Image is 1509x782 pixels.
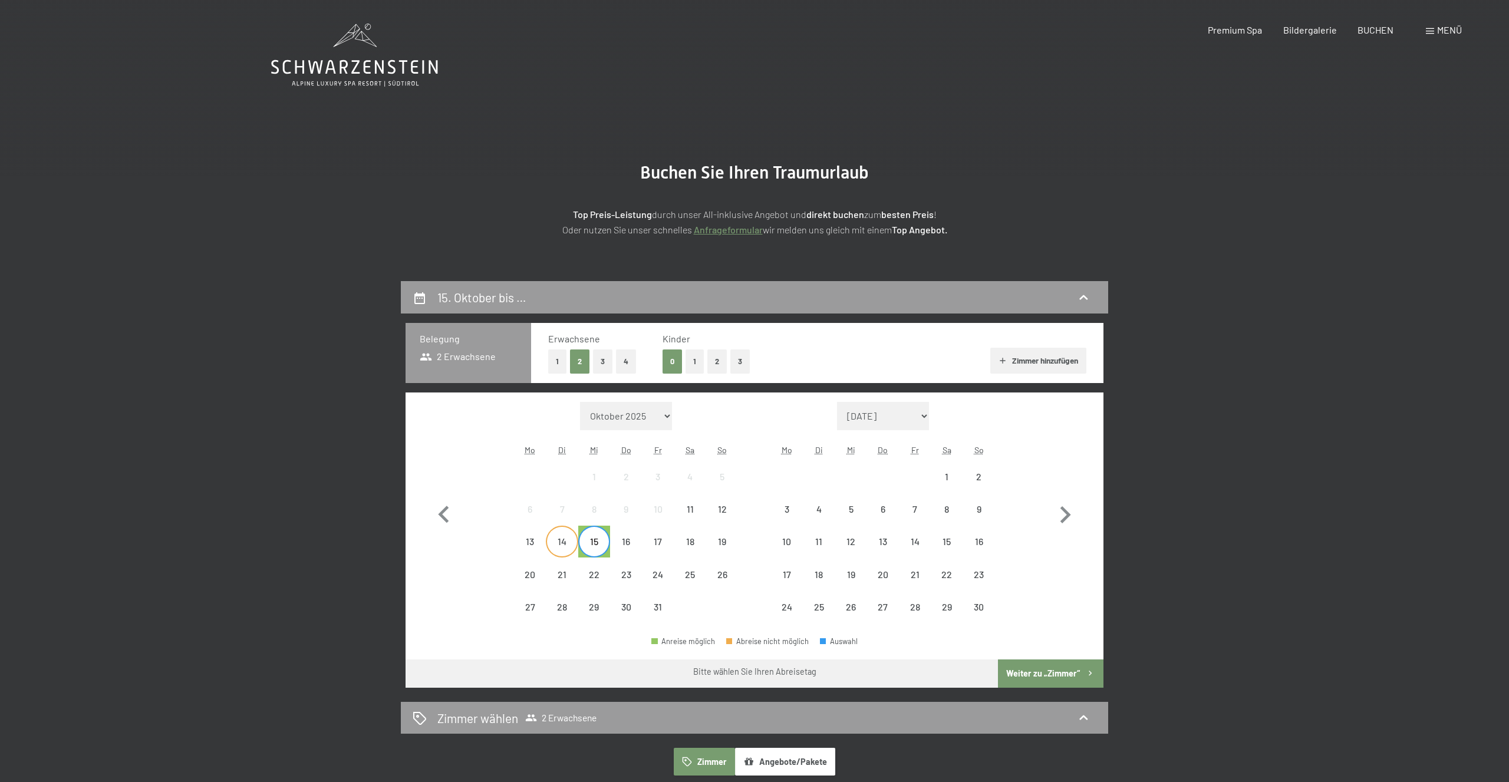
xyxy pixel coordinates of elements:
[847,445,855,455] abbr: Mittwoch
[835,493,866,525] div: Abreise nicht möglich
[726,638,809,645] div: Abreise nicht möglich
[963,591,995,623] div: Sun Nov 30 2025
[578,591,610,623] div: Wed Oct 29 2025
[836,570,865,599] div: 19
[815,445,823,455] abbr: Dienstag
[835,591,866,623] div: Wed Nov 26 2025
[932,472,961,501] div: 1
[932,537,961,566] div: 15
[610,493,642,525] div: Thu Oct 09 2025
[931,591,963,623] div: Sat Nov 29 2025
[867,558,899,590] div: Thu Nov 20 2025
[642,493,674,525] div: Abreise nicht möglich
[771,591,803,623] div: Mon Nov 24 2025
[707,537,737,566] div: 19
[676,537,705,566] div: 18
[548,333,600,344] span: Erwachsene
[900,602,930,632] div: 28
[868,570,898,599] div: 20
[611,504,641,534] div: 9
[515,602,545,632] div: 27
[515,537,545,566] div: 13
[868,504,898,534] div: 6
[514,558,546,590] div: Abreise nicht möglich
[963,558,995,590] div: Abreise nicht möglich
[836,537,865,566] div: 12
[706,558,738,590] div: Sun Oct 26 2025
[547,570,576,599] div: 21
[931,526,963,557] div: Abreise nicht möglich
[735,748,835,775] button: Angebote/Pakete
[806,209,864,220] strong: direkt buchen
[643,570,673,599] div: 24
[867,558,899,590] div: Abreise nicht möglich
[676,504,705,534] div: 11
[899,526,931,557] div: Fri Nov 14 2025
[963,526,995,557] div: Sun Nov 16 2025
[900,537,930,566] div: 14
[932,504,961,534] div: 8
[803,526,835,557] div: Abreise nicht möglich
[570,349,589,374] button: 2
[642,558,674,590] div: Fri Oct 24 2025
[642,461,674,493] div: Fri Oct 03 2025
[578,526,610,557] div: Abreise möglich
[803,591,835,623] div: Abreise nicht möglich
[674,558,706,590] div: Abreise nicht möglich
[546,526,578,557] div: Abreise nicht möglich
[548,349,566,374] button: 1
[663,349,682,374] button: 0
[514,526,546,557] div: Mon Oct 13 2025
[578,493,610,525] div: Abreise nicht möglich
[654,445,662,455] abbr: Freitag
[621,445,631,455] abbr: Donnerstag
[610,558,642,590] div: Abreise nicht möglich
[676,472,705,501] div: 4
[803,558,835,590] div: Tue Nov 18 2025
[771,526,803,557] div: Mon Nov 10 2025
[579,472,609,501] div: 1
[772,504,802,534] div: 3
[932,570,961,599] div: 22
[803,591,835,623] div: Tue Nov 25 2025
[674,493,706,525] div: Abreise nicht möglich
[706,461,738,493] div: Abreise nicht möglich
[974,445,984,455] abbr: Sonntag
[707,504,737,534] div: 12
[643,602,673,632] div: 31
[547,537,576,566] div: 14
[514,591,546,623] div: Abreise nicht möglich
[674,461,706,493] div: Abreise nicht möglich
[547,602,576,632] div: 28
[706,526,738,557] div: Sun Oct 19 2025
[868,537,898,566] div: 13
[868,602,898,632] div: 27
[899,493,931,525] div: Fri Nov 07 2025
[706,558,738,590] div: Abreise nicht möglich
[578,461,610,493] div: Abreise nicht möglich
[911,445,919,455] abbr: Freitag
[717,445,727,455] abbr: Sonntag
[998,659,1103,688] button: Weiter zu „Zimmer“
[1437,24,1462,35] span: Menü
[593,349,612,374] button: 3
[514,558,546,590] div: Mon Oct 20 2025
[931,558,963,590] div: Sat Nov 22 2025
[579,602,609,632] div: 29
[643,537,673,566] div: 17
[642,461,674,493] div: Abreise nicht möglich
[963,526,995,557] div: Abreise nicht möglich
[963,461,995,493] div: Sun Nov 02 2025
[579,537,609,566] div: 15
[835,558,866,590] div: Wed Nov 19 2025
[610,493,642,525] div: Abreise nicht möglich
[899,526,931,557] div: Abreise nicht möglich
[643,504,673,534] div: 10
[835,526,866,557] div: Abreise nicht möglich
[900,570,930,599] div: 21
[427,402,461,623] button: Vorheriger Monat
[771,558,803,590] div: Abreise nicht möglich
[867,493,899,525] div: Thu Nov 06 2025
[1283,24,1337,35] a: Bildergalerie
